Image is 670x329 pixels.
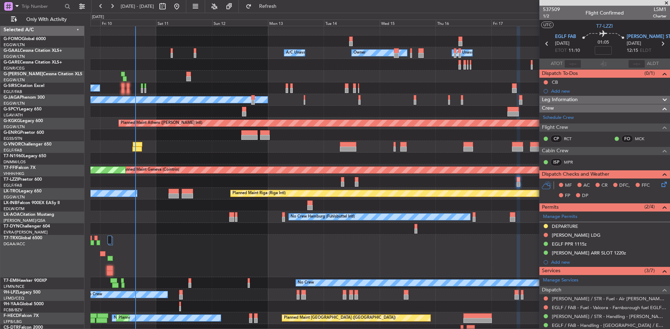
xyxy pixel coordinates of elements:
a: FCBB/BZV [4,307,22,313]
a: G-JAGAPhenom 300 [4,95,45,100]
span: G-GAAL [4,49,20,53]
a: LX-AOACitation Mustang [4,213,54,217]
a: EGGW/LTN [4,77,25,83]
span: T7-TRX [4,236,18,240]
a: T7-LZZIPraetor 600 [4,177,42,182]
a: LFMD/CEQ [4,296,24,301]
a: G-ENRGPraetor 600 [4,131,44,135]
a: 9H-YAAGlobal 5000 [4,302,44,306]
a: EGLF / FAB - Fuel - Valcora - Farnborough fuel EGLF / FAB [552,305,666,311]
div: Owner [353,48,366,58]
div: Sun 12 [212,20,268,26]
span: G-SPCY [4,107,19,111]
span: AC [583,182,590,189]
span: G-FOMO [4,37,22,41]
span: EGLF FAB [555,33,576,40]
a: G-VNORChallenger 650 [4,142,51,147]
span: Services [542,267,560,275]
span: G-GARE [4,60,20,65]
a: G-SPCYLegacy 650 [4,107,42,111]
a: RCT [564,136,580,142]
span: Charter [653,13,666,19]
button: Only With Activity [8,14,77,25]
a: EGNR/CEG [4,66,25,71]
a: G-FOMOGlobal 6000 [4,37,46,41]
a: MPR [564,159,580,165]
div: Tue 14 [324,20,380,26]
span: CR [602,182,608,189]
span: LX-AOA [4,213,20,217]
a: EDLW/DTM [4,206,24,212]
a: G-[PERSON_NAME]Cessna Citation XLS [4,72,82,76]
span: MF [565,182,572,189]
span: 9H-YAA [4,302,20,306]
div: A/C Unavailable [286,48,315,58]
input: Trip Number [22,1,62,12]
div: Add new [551,259,666,265]
span: [DATE] [555,40,570,47]
a: EGGW/LTN [4,101,25,106]
div: Thu 16 [436,20,492,26]
span: T7-LZZI [4,177,18,182]
div: FO [621,135,633,143]
a: T7-TRXGlobal 6500 [4,236,42,240]
a: DNMM/LOS [4,159,26,165]
span: T7-FFI [4,166,16,170]
span: G-[PERSON_NAME] [4,72,43,76]
span: ELDT [640,47,651,54]
div: EGLF PPR 1115z [552,241,587,247]
input: --:-- [564,60,581,68]
span: G-VNOR [4,142,21,147]
a: EGSS/STN [4,136,22,141]
a: T7-EMIHawker 900XP [4,279,47,283]
span: Dispatch To-Dos [542,70,578,78]
a: MCK [635,136,651,142]
span: FFC [642,182,650,189]
span: (2/4) [644,203,655,210]
span: FP [565,192,570,199]
div: ISP [550,158,562,166]
a: F-HECDFalcon 7X [4,314,39,318]
div: [PERSON_NAME] ARR SLOT 1220z [552,250,626,256]
a: T7-N1960Legacy 650 [4,154,46,158]
span: 01:05 [598,39,609,46]
span: T7-N1960 [4,154,23,158]
a: [PERSON_NAME] / STR - Handling - [PERSON_NAME] AVIATION SERVICE [PERSON_NAME] [552,313,666,319]
span: DP [582,192,588,199]
a: DGAA/ACC [4,241,25,247]
button: UTC [541,22,554,28]
span: ETOT [555,47,567,54]
div: No Crew Hamburg (Fuhlsbuttel Intl) [291,212,355,222]
a: EGGW/LTN [4,54,25,59]
a: EGLF/FAB [4,89,22,94]
span: T7-DYN [4,224,20,229]
span: LX-INB [4,201,17,205]
span: 537509 [543,6,560,13]
div: Add new [551,88,666,94]
button: Refresh [242,1,285,12]
span: F-HECD [4,314,19,318]
span: Dispatch [542,286,561,294]
div: Planned Maint [GEOGRAPHIC_DATA] ([GEOGRAPHIC_DATA]) [284,313,396,323]
a: LFPB/LBG [4,319,22,324]
div: Fri 17 [491,20,548,26]
span: Permits [542,203,559,212]
a: LX-INBFalcon 900EX EASy II [4,201,60,205]
a: LGAV/ATH [4,113,23,118]
a: G-KGKGLegacy 600 [4,119,43,123]
a: G-GAALCessna Citation XLS+ [4,49,62,53]
span: ATOT [551,60,562,67]
div: Planned Maint [GEOGRAPHIC_DATA] ([GEOGRAPHIC_DATA]) [119,313,230,323]
a: Manage Services [543,277,578,284]
span: (3/7) [644,267,655,274]
span: G-SIRS [4,84,17,88]
div: Flight Confirmed [586,10,624,17]
a: [PERSON_NAME] / STR - Fuel - Air [PERSON_NAME] / STR [552,296,666,302]
span: [DATE] [627,40,641,47]
span: Leg Information [542,96,578,104]
a: EVRA/[PERSON_NAME] [4,230,48,235]
span: Dispatch Checks and Weather [542,170,609,179]
a: EGGW/LTN [4,42,25,48]
a: EGGW/LTN [4,124,25,130]
div: [DATE] [92,14,104,20]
